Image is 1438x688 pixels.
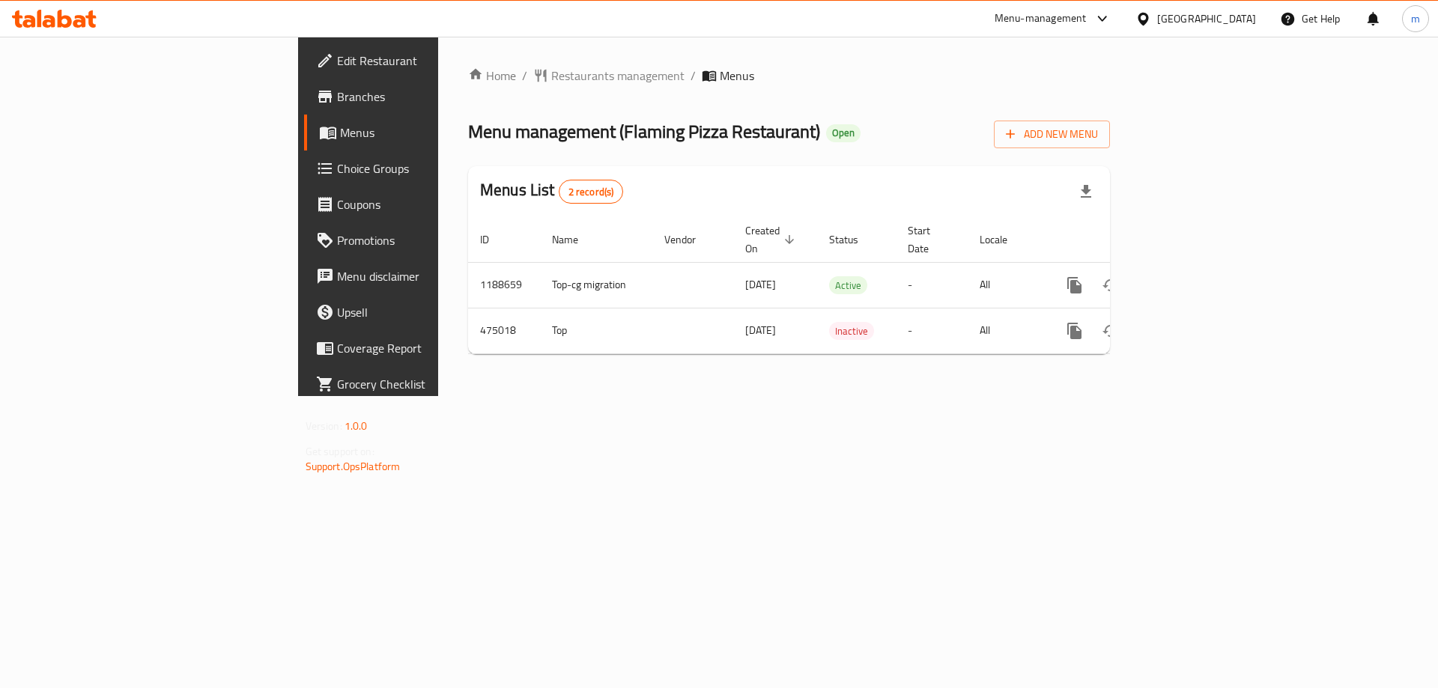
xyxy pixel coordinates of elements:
span: 2 record(s) [559,185,623,199]
a: Menu disclaimer [304,258,539,294]
span: Get support on: [306,442,374,461]
span: Start Date [908,222,950,258]
a: Restaurants management [533,67,685,85]
span: Choice Groups [337,159,527,177]
span: Menu disclaimer [337,267,527,285]
a: Choice Groups [304,150,539,186]
a: Menus [304,115,539,150]
span: Add New Menu [1006,125,1098,144]
a: Promotions [304,222,539,258]
span: ID [480,231,509,249]
li: / [691,67,696,85]
span: Name [552,231,598,249]
a: Edit Restaurant [304,43,539,79]
div: Open [826,124,861,142]
button: Change Status [1093,313,1129,349]
span: Coverage Report [337,339,527,357]
a: Coupons [304,186,539,222]
span: Vendor [664,231,715,249]
div: Active [829,276,867,294]
span: [DATE] [745,320,776,340]
table: enhanced table [468,217,1213,354]
span: Promotions [337,231,527,249]
h2: Menus List [480,179,623,204]
span: Branches [337,88,527,106]
a: Support.OpsPlatform [306,457,401,476]
a: Coverage Report [304,330,539,366]
span: Coupons [337,195,527,213]
button: more [1057,313,1093,349]
div: Export file [1068,174,1104,210]
div: Total records count [559,180,624,204]
div: Menu-management [995,10,1087,28]
span: Upsell [337,303,527,321]
span: [DATE] [745,275,776,294]
span: m [1411,10,1420,27]
a: Grocery Checklist [304,366,539,402]
span: Version: [306,416,342,436]
span: Created On [745,222,799,258]
nav: breadcrumb [468,67,1110,85]
td: All [968,308,1045,353]
span: Status [829,231,878,249]
td: Top-cg migration [540,262,652,308]
span: 1.0.0 [345,416,368,436]
span: Open [826,127,861,139]
span: Locale [980,231,1027,249]
button: Change Status [1093,267,1129,303]
span: Grocery Checklist [337,375,527,393]
th: Actions [1045,217,1213,263]
span: Restaurants management [551,67,685,85]
td: Top [540,308,652,353]
td: - [896,308,968,353]
span: Menu management ( Flaming Pizza Restaurant ) [468,115,820,148]
td: - [896,262,968,308]
span: Inactive [829,323,874,340]
div: Inactive [829,322,874,340]
a: Branches [304,79,539,115]
span: Edit Restaurant [337,52,527,70]
span: Active [829,277,867,294]
a: Upsell [304,294,539,330]
button: more [1057,267,1093,303]
td: All [968,262,1045,308]
span: Menus [720,67,754,85]
div: [GEOGRAPHIC_DATA] [1157,10,1256,27]
button: Add New Menu [994,121,1110,148]
span: Menus [340,124,527,141]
